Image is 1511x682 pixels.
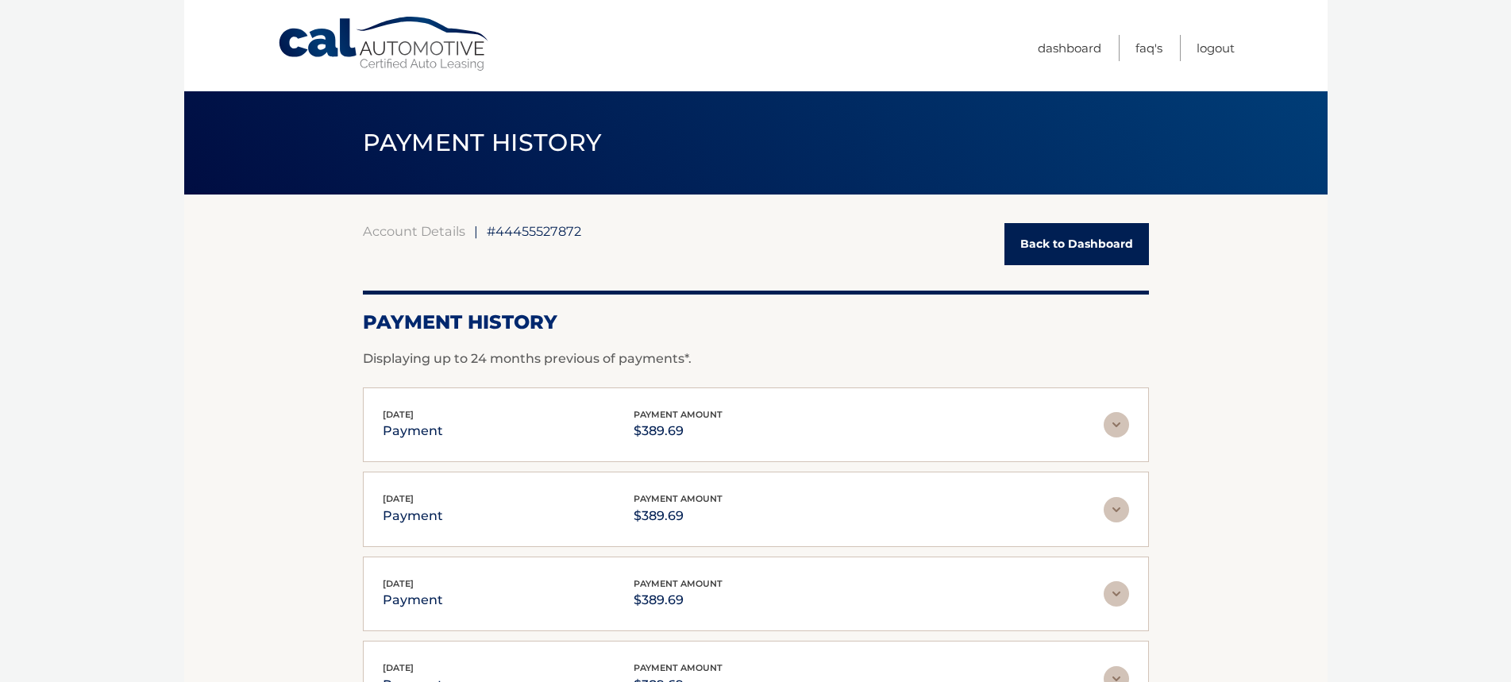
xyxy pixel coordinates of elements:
[1004,223,1149,265] a: Back to Dashboard
[383,505,443,527] p: payment
[474,223,478,239] span: |
[1104,497,1129,522] img: accordion-rest.svg
[634,662,723,673] span: payment amount
[363,349,1149,368] p: Displaying up to 24 months previous of payments*.
[383,420,443,442] p: payment
[634,589,723,611] p: $389.69
[634,420,723,442] p: $389.69
[1104,581,1129,607] img: accordion-rest.svg
[1104,412,1129,437] img: accordion-rest.svg
[363,310,1149,334] h2: Payment History
[383,662,414,673] span: [DATE]
[1197,35,1235,61] a: Logout
[1038,35,1101,61] a: Dashboard
[634,493,723,504] span: payment amount
[383,589,443,611] p: payment
[363,128,602,157] span: PAYMENT HISTORY
[383,578,414,589] span: [DATE]
[634,578,723,589] span: payment amount
[383,409,414,420] span: [DATE]
[1135,35,1162,61] a: FAQ's
[277,16,491,72] a: Cal Automotive
[634,409,723,420] span: payment amount
[363,223,465,239] a: Account Details
[383,493,414,504] span: [DATE]
[487,223,581,239] span: #44455527872
[634,505,723,527] p: $389.69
